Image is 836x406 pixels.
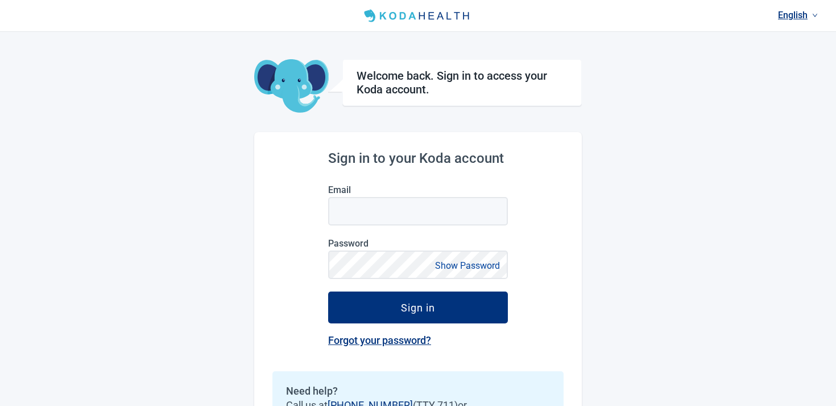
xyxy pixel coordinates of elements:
h2: Need help? [286,385,550,397]
div: Sign in [401,302,435,313]
span: down [812,13,818,18]
a: Current language: English [773,6,822,24]
label: Password [328,238,508,249]
label: Email [328,184,508,195]
img: Koda Health [359,7,477,25]
h1: Welcome back. Sign in to access your Koda account. [357,69,568,96]
a: Forgot your password? [328,334,431,346]
button: Show Password [432,258,503,273]
h2: Sign in to your Koda account [328,150,508,166]
img: Koda Elephant [254,59,329,114]
button: Sign in [328,292,508,323]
